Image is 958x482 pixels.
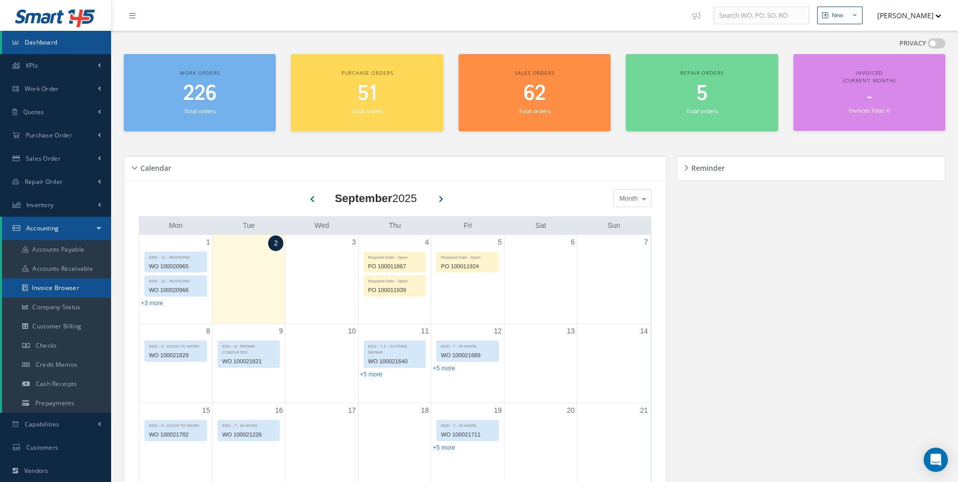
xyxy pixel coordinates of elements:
span: Work Order [25,84,59,93]
span: Capabilities [25,420,60,428]
td: September 6, 2025 [504,235,577,324]
td: September 3, 2025 [285,235,358,324]
a: Accounts Payable [2,240,111,259]
a: September 1, 2025 [204,235,212,250]
a: Invoiced (Current Month) - Invoices Total: 0 [793,54,945,131]
a: Checks [2,336,111,355]
td: September 7, 2025 [577,235,650,324]
a: Thursday [387,219,403,232]
a: September 17, 2025 [346,403,358,418]
a: September 12, 2025 [492,324,504,339]
td: September 12, 2025 [431,323,504,403]
small: Invoices Total: 0 [849,107,889,114]
div: EDD - 7 - IN WORK [437,341,498,350]
a: Cash Receipts [2,374,111,394]
a: September 19, 2025 [492,403,504,418]
a: Invoice Browser [2,278,111,298]
a: Purchase orders 51 Total orders [291,54,443,131]
div: WO 100021711 [437,429,498,441]
a: Show 3 more events [141,300,163,307]
div: Required Date - Open [364,276,425,284]
small: Total orders [686,107,718,115]
span: 51 [358,79,377,108]
a: Friday [462,219,474,232]
a: September 6, 2025 [569,235,577,250]
a: September 7, 2025 [642,235,650,250]
td: September 13, 2025 [504,323,577,403]
div: EDD - 11 - INVOICING [145,276,207,284]
a: Tuesday [241,219,257,232]
a: Monday [167,219,184,232]
div: WO 100021829 [145,350,207,361]
td: September 8, 2025 [139,323,212,403]
div: PO 100011924 [437,261,498,272]
a: Customer Billing [2,317,111,336]
a: Saturday [533,219,548,232]
div: PO 100011867 [364,261,425,272]
span: Month [617,194,638,204]
a: September 4, 2025 [423,235,431,250]
a: September 18, 2025 [419,403,431,418]
div: WO 100021689 [437,350,498,361]
a: Repair orders 5 Total orders [626,54,778,131]
button: [PERSON_NAME] [868,6,941,25]
td: September 1, 2025 [139,235,212,324]
div: WO 100021226 [218,429,279,441]
a: Show 5 more events [360,371,382,378]
div: WO 100021821 [218,356,279,367]
a: September 21, 2025 [638,403,650,418]
div: WO 100020965 [145,261,207,272]
div: WO 100021782 [145,429,207,441]
span: Checks [36,341,57,350]
a: Dashboard [2,31,111,54]
td: September 14, 2025 [577,323,650,403]
td: September 9, 2025 [212,323,285,403]
label: PRIVACY [899,38,926,49]
a: Show 5 more events [433,365,455,372]
span: 5 [696,79,708,108]
div: EDD - 7.1 - OUTSIDE REPAIR [364,341,425,356]
span: 226 [183,79,217,108]
div: WO 100020966 [145,284,207,296]
div: Required Date - Open [364,252,425,261]
a: Wednesday [313,219,331,232]
small: Total orders [351,107,383,115]
span: Quotes [23,108,44,116]
td: September 4, 2025 [358,235,431,324]
a: September 2, 2025 [268,235,283,251]
a: September 16, 2025 [273,403,285,418]
small: Total orders [519,107,550,115]
a: September 3, 2025 [350,235,358,250]
div: Required Date - Open [437,252,498,261]
div: EDD - 6 - GOOD TO WORK [145,420,207,429]
span: Sales Order [26,154,61,163]
span: Prepayments [35,399,74,407]
span: Vendors [24,466,48,475]
a: Prepayments [2,394,111,413]
a: September 20, 2025 [565,403,577,418]
a: September 9, 2025 [277,324,285,339]
button: New [817,7,863,24]
span: - [867,87,872,107]
span: Customers [26,443,59,452]
b: September [335,192,392,205]
span: Credit Memos [36,360,78,369]
div: EDD - 6 - GOOD TO WORK [145,341,207,350]
span: KPIs [26,61,38,70]
td: September 2, 2025 [212,235,285,324]
a: Accounts Receivable [2,259,111,278]
a: September 14, 2025 [638,324,650,339]
div: New [832,11,843,20]
div: WO 100021640 [364,356,425,367]
h5: Calendar [137,161,171,173]
span: Inventory [26,201,54,209]
span: (Current Month) [843,77,896,84]
a: September 15, 2025 [200,403,212,418]
div: EDD - 7 - IN WORK [218,420,279,429]
span: Repair orders [680,69,723,76]
div: Open Intercom Messenger [924,448,948,472]
a: Sales orders 62 Total orders [459,54,611,131]
span: Invoiced [855,69,883,76]
td: September 11, 2025 [358,323,431,403]
span: Work orders [180,69,220,76]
